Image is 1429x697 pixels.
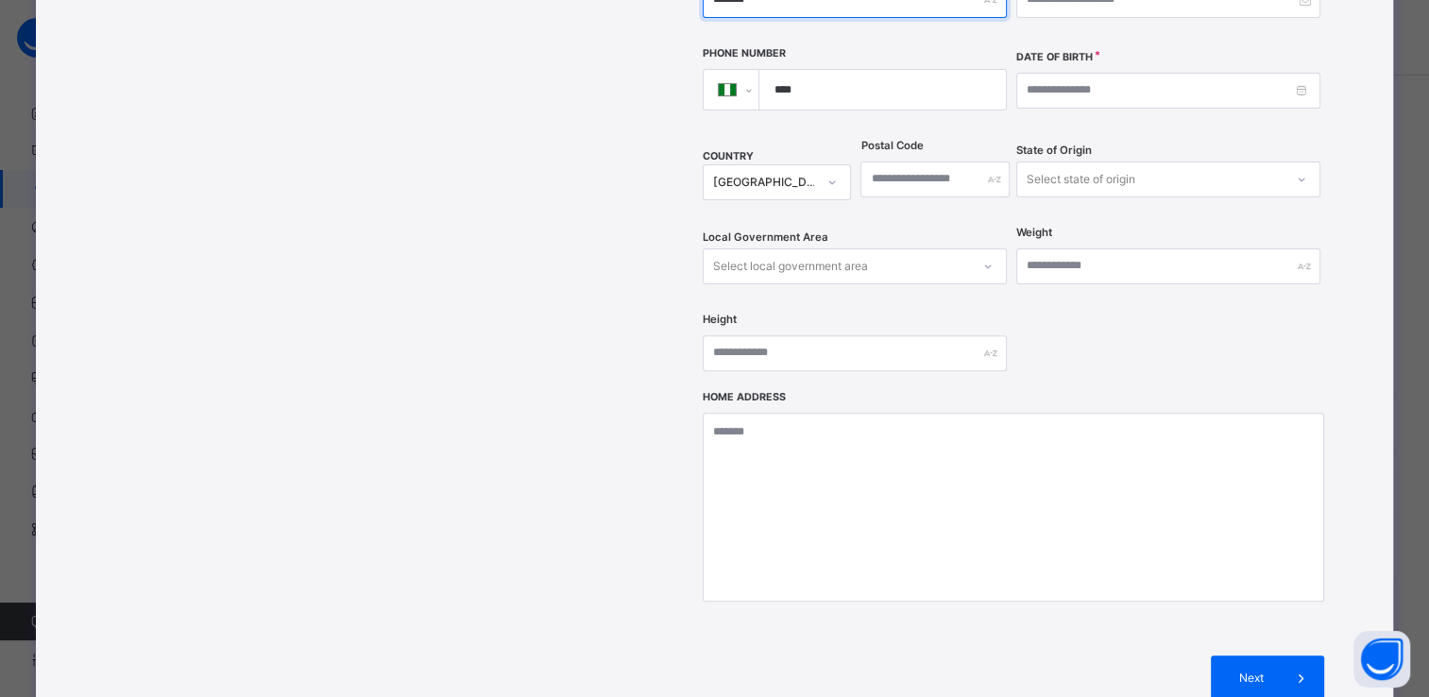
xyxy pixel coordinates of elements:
span: Local Government Area [703,229,828,246]
div: [GEOGRAPHIC_DATA] [713,174,817,191]
div: Select state of origin [1027,161,1135,197]
label: Height [703,312,737,328]
label: Date of Birth [1016,50,1093,65]
label: Home Address [703,390,786,405]
button: Open asap [1353,631,1410,688]
label: Postal Code [860,138,923,154]
span: State of Origin [1016,143,1092,159]
span: Next [1225,670,1279,687]
div: Select local government area [713,248,868,284]
label: Phone Number [703,46,786,61]
label: Weight [1016,225,1052,241]
span: COUNTRY [703,150,754,162]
